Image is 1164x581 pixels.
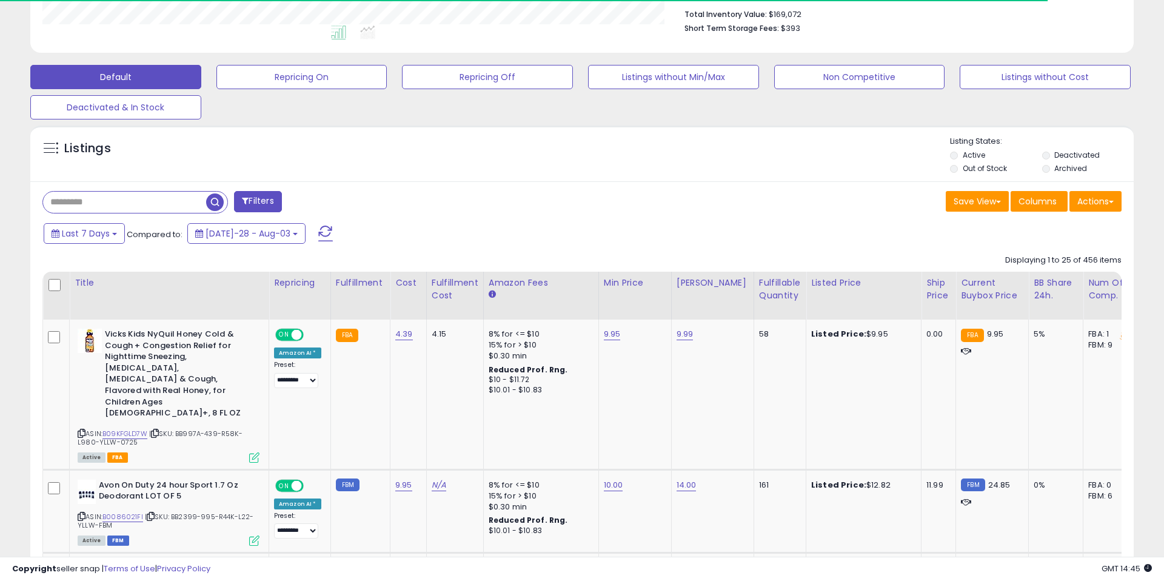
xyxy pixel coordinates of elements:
button: [DATE]-28 - Aug-03 [187,223,306,244]
label: Deactivated [1054,150,1100,160]
div: $0.30 min [489,502,589,512]
span: | SKU: BB2399-995-R44K-L22-YLLW-FBM [78,512,254,530]
b: Total Inventory Value: [684,9,767,19]
p: Listing States: [950,136,1133,147]
b: Avon On Duty 24 hour Sport 1.7 Oz Deodorant LOT OF 5 [99,480,246,505]
small: FBM [961,479,985,491]
span: | SKU: BB997A-439-R58K-L980-YLLW-0725 [78,429,242,447]
div: $12.82 [811,480,912,491]
b: Vicks Kids NyQuil Honey Cold & Cough + Congestion Relief for Nighttime Sneezing, [MEDICAL_DATA], ... [105,329,252,422]
div: Num of Comp. [1088,277,1132,302]
b: Reduced Prof. Rng. [489,364,568,375]
strong: Copyright [12,563,56,574]
span: ON [276,480,292,491]
div: ASIN: [78,329,259,462]
div: 8% for <= $10 [489,480,589,491]
span: All listings currently available for purchase on Amazon [78,452,105,463]
div: Fulfillment Cost [432,277,478,302]
div: FBM: 6 [1088,491,1128,502]
small: FBM [336,479,360,491]
span: FBM [107,536,129,546]
div: FBA: 0 [1088,480,1128,491]
a: 10.00 [604,479,623,491]
a: N/A [432,479,446,491]
button: Save View [946,191,1009,212]
span: Compared to: [127,229,182,240]
div: 15% for > $10 [489,491,589,502]
div: 5% [1034,329,1074,340]
div: Repricing [274,277,326,289]
div: 15% for > $10 [489,340,589,351]
a: 14.00 [677,479,697,491]
button: Repricing On [216,65,387,89]
div: ASIN: [78,480,259,545]
div: $10.01 - $10.83 [489,526,589,536]
button: Filters [234,191,281,212]
div: FBM: 9 [1088,340,1128,351]
div: 58 [759,329,797,340]
div: Cost [395,277,421,289]
small: Amazon Fees. [489,289,496,300]
a: 9.99 [677,328,694,340]
div: 4.15 [432,329,474,340]
button: Default [30,65,201,89]
span: FBA [107,452,128,463]
div: Ship Price [926,277,951,302]
div: Title [75,277,264,289]
span: Last 7 Days [62,227,110,240]
div: $9.95 [811,329,912,340]
label: Out of Stock [963,163,1007,173]
button: Listings without Min/Max [588,65,759,89]
a: 9.95 [604,328,621,340]
div: Amazon AI * [274,348,321,358]
button: Last 7 Days [44,223,125,244]
button: Listings without Cost [960,65,1131,89]
a: 9.95 [395,479,412,491]
div: 8% for <= $10 [489,329,589,340]
div: Fulfillment [336,277,385,289]
a: B0086021FI [102,512,143,522]
div: FBA: 1 [1088,329,1128,340]
div: $10.01 - $10.83 [489,385,589,395]
div: Preset: [274,361,321,388]
div: 11.99 [926,480,946,491]
b: Listed Price: [811,479,866,491]
span: OFF [302,330,321,340]
a: Privacy Policy [157,563,210,574]
span: ON [276,330,292,340]
span: 24.85 [988,479,1011,491]
b: Short Term Storage Fees: [684,23,779,33]
div: 0% [1034,480,1074,491]
div: seller snap | | [12,563,210,575]
div: Amazon Fees [489,277,594,289]
div: 161 [759,480,797,491]
span: All listings currently available for purchase on Amazon [78,536,105,546]
div: Current Buybox Price [961,277,1023,302]
div: Listed Price [811,277,916,289]
label: Archived [1054,163,1087,173]
a: Terms of Use [104,563,155,574]
div: Fulfillable Quantity [759,277,801,302]
li: $169,072 [684,6,1112,21]
b: Reduced Prof. Rng. [489,515,568,525]
span: $393 [781,22,800,34]
div: BB Share 24h. [1034,277,1078,302]
button: Columns [1011,191,1068,212]
div: $0.30 min [489,351,589,361]
button: Deactivated & In Stock [30,95,201,119]
small: FBA [961,329,983,342]
div: 0.00 [926,329,946,340]
a: B09KFGLD7W [102,429,147,439]
b: Listed Price: [811,328,866,340]
button: Actions [1069,191,1122,212]
img: 31gqvce7odL._SL40_.jpg [78,480,96,504]
h5: Listings [64,140,111,157]
label: Active [963,150,985,160]
a: 4.39 [395,328,413,340]
span: 2025-08-11 14:45 GMT [1102,563,1152,574]
span: OFF [302,480,321,491]
div: $10 - $11.72 [489,375,589,385]
span: [DATE]-28 - Aug-03 [206,227,290,240]
span: 9.95 [987,328,1004,340]
small: FBA [336,329,358,342]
